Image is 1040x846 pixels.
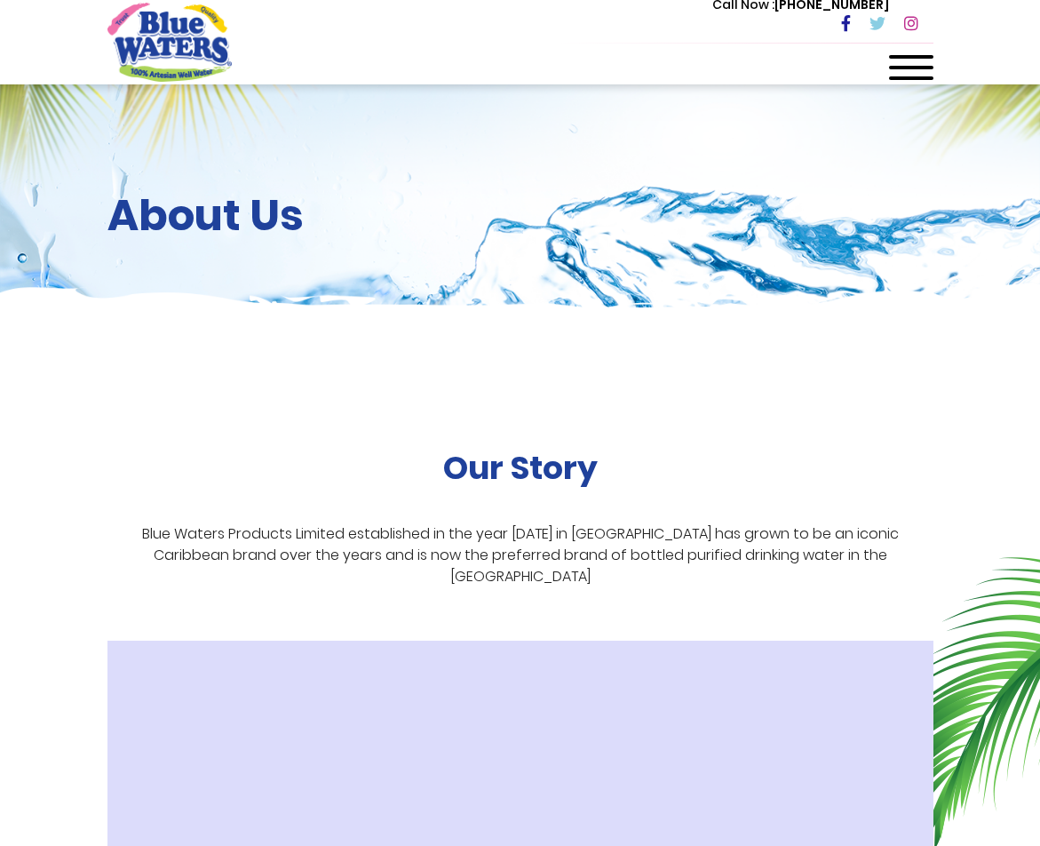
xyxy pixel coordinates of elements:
[107,3,232,81] a: store logo
[443,449,598,487] h2: Our Story
[107,190,933,242] h2: About Us
[107,523,933,587] p: Blue Waters Products Limited established in the year [DATE] in [GEOGRAPHIC_DATA] has grown to be ...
